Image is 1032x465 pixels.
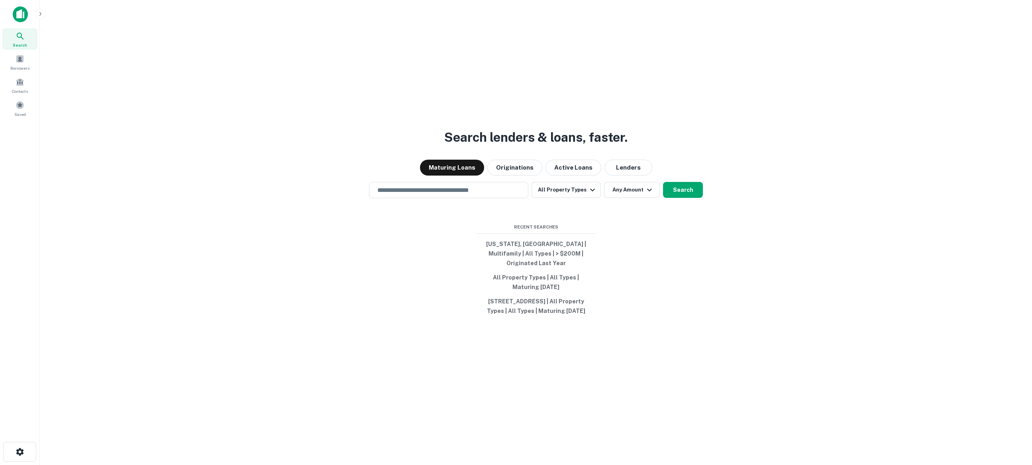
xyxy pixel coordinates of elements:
a: Borrowers [2,51,37,73]
span: Borrowers [10,65,29,71]
button: Active Loans [545,160,601,176]
img: capitalize-icon.png [13,6,28,22]
a: Contacts [2,74,37,96]
button: Search [663,182,703,198]
button: [STREET_ADDRESS] | All Property Types | All Types | Maturing [DATE] [476,294,596,318]
h3: Search lenders & loans, faster. [444,128,628,147]
button: Lenders [604,160,652,176]
button: All Property Types | All Types | Maturing [DATE] [476,270,596,294]
span: Saved [14,111,26,117]
a: Saved [2,98,37,119]
span: Search [13,42,27,48]
iframe: Chat Widget [992,401,1032,440]
button: [US_STATE], [GEOGRAPHIC_DATA] | Multifamily | All Types | > $200M | Originated Last Year [476,237,596,270]
a: Search [2,28,37,50]
button: All Property Types [532,182,601,198]
button: Any Amount [604,182,660,198]
button: Maturing Loans [420,160,484,176]
button: Originations [487,160,542,176]
span: Recent Searches [476,224,596,231]
span: Contacts [12,88,28,94]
